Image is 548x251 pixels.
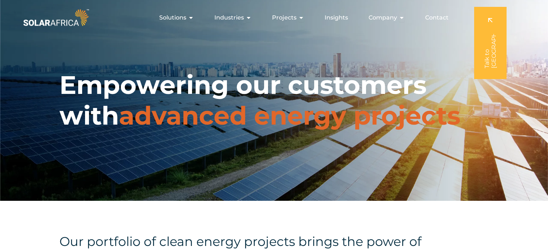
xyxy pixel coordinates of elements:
[159,13,186,22] span: Solutions
[425,13,449,22] a: Contact
[59,70,489,131] h1: Empowering our customers with
[214,13,244,22] span: Industries
[272,13,297,22] span: Projects
[90,10,454,25] nav: Menu
[325,13,348,22] a: Insights
[90,10,454,25] div: Menu Toggle
[119,100,460,131] span: advanced energy projects
[369,13,397,22] span: Company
